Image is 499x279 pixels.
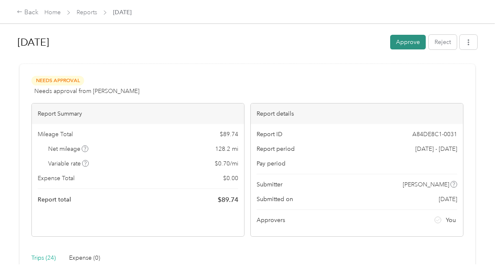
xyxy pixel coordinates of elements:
span: Report ID [257,130,283,139]
span: $ 0.00 [223,174,238,183]
a: Reports [77,9,97,16]
span: Needs Approval [31,76,84,85]
span: Pay period [257,159,286,168]
div: Expense (0) [69,253,100,263]
span: [PERSON_NAME] [403,180,449,189]
button: Approve [390,35,426,49]
div: Report Summary [32,103,244,124]
span: Submitted on [257,195,293,204]
div: Back [17,8,39,18]
span: [DATE] [439,195,457,204]
span: [DATE] - [DATE] [415,145,457,153]
h1: August 2025 [18,32,384,52]
span: $ 0.70 / mi [215,159,238,168]
span: Mileage Total [38,130,73,139]
span: [DATE] [113,8,131,17]
span: Expense Total [38,174,75,183]
button: Reject [429,35,457,49]
span: Variable rate [48,159,89,168]
span: A84DE8C1-0031 [412,130,457,139]
div: Trips (24) [31,253,56,263]
span: Report total [38,195,71,204]
span: Report period [257,145,295,153]
span: Approvers [257,216,285,225]
span: Net mileage [48,145,89,153]
span: You [446,216,456,225]
a: Home [44,9,61,16]
span: $ 89.74 [218,195,238,205]
iframe: Everlance-gr Chat Button Frame [452,232,499,279]
span: Needs approval from [PERSON_NAME] [34,87,139,96]
span: $ 89.74 [220,130,238,139]
div: Report details [251,103,463,124]
span: 128.2 mi [215,145,238,153]
span: Submitter [257,180,283,189]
